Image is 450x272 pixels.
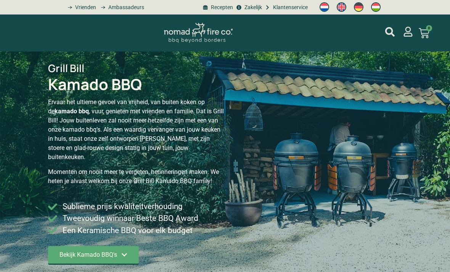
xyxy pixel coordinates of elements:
a: grill bill ambassadors [98,3,144,11]
span: Tweevoudig winnaar Beste BBQ Award [61,212,198,224]
p: Ervaar het ultieme gevoel van vrijheid, van buiten koken op de , vuur, genieten met vrienden en f... [48,98,225,162]
a: grill bill vrienden [65,3,96,11]
h1: Kamado BBQ [48,77,142,92]
a: BBQ recepten [202,3,233,11]
a: grill bill klantenservice [264,3,308,11]
img: Hongaars [371,2,381,12]
a: mijn account [385,27,395,37]
a: Bekijk Kamado BBQ's [48,246,139,265]
a: Switch to Hongaars [367,0,384,14]
a: Switch to Engels [333,0,350,14]
span: Een Keramische BBQ voor elk budget [61,225,193,237]
strong: kamado bbq [55,108,89,115]
a: mijn account [403,27,413,37]
span: Vrienden [73,3,96,11]
span: Sublieme prijs kwaliteitverhouding [61,201,183,212]
span: Zakelijk [243,3,262,11]
span: Recepten [209,3,233,11]
img: Nederlands [320,2,329,12]
a: Switch to Duits [350,0,367,14]
span: Bekijk Kamado BBQ's [59,252,117,258]
a: 0 [410,23,439,43]
img: Engels [337,2,346,12]
img: Nomad Logo [164,23,233,43]
p: Momenten om nooit meer te vergeten, herinneringen maken. We heten je alvast welkom bij onze Grill... [48,167,225,186]
img: Duits [354,2,363,12]
a: grill bill zakeljk [235,3,262,11]
span: Klantenservice [271,3,308,11]
span: Grill Bill [48,61,84,75]
span: Ambassadeurs [106,3,144,11]
span: 0 [426,25,432,31]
